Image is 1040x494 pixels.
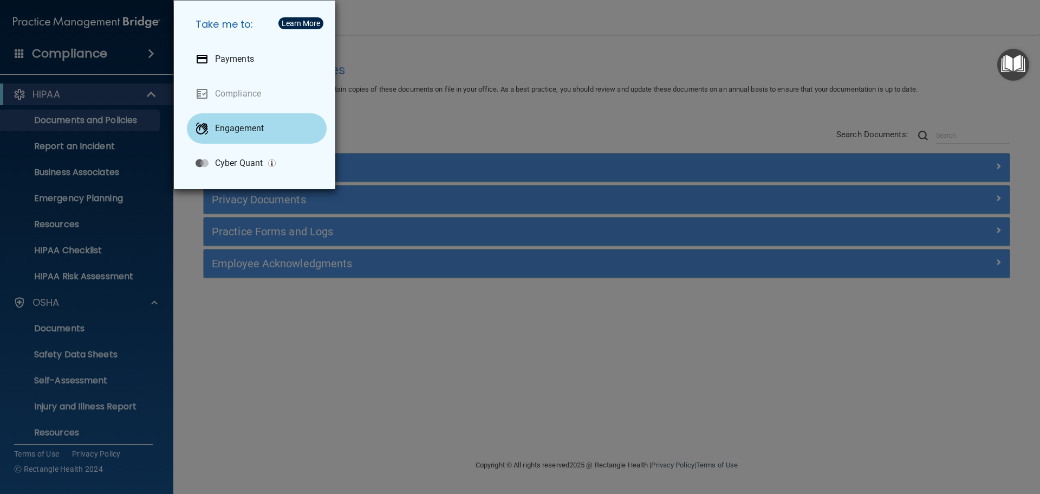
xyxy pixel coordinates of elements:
[215,123,264,134] p: Engagement
[187,44,327,74] a: Payments
[215,158,263,169] p: Cyber Quant
[187,9,327,40] h5: Take me to:
[282,20,320,27] div: Learn More
[997,49,1029,81] button: Open Resource Center
[187,79,327,109] a: Compliance
[187,113,327,144] a: Engagement
[187,148,327,178] a: Cyber Quant
[278,17,323,29] button: Learn More
[215,54,254,65] p: Payments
